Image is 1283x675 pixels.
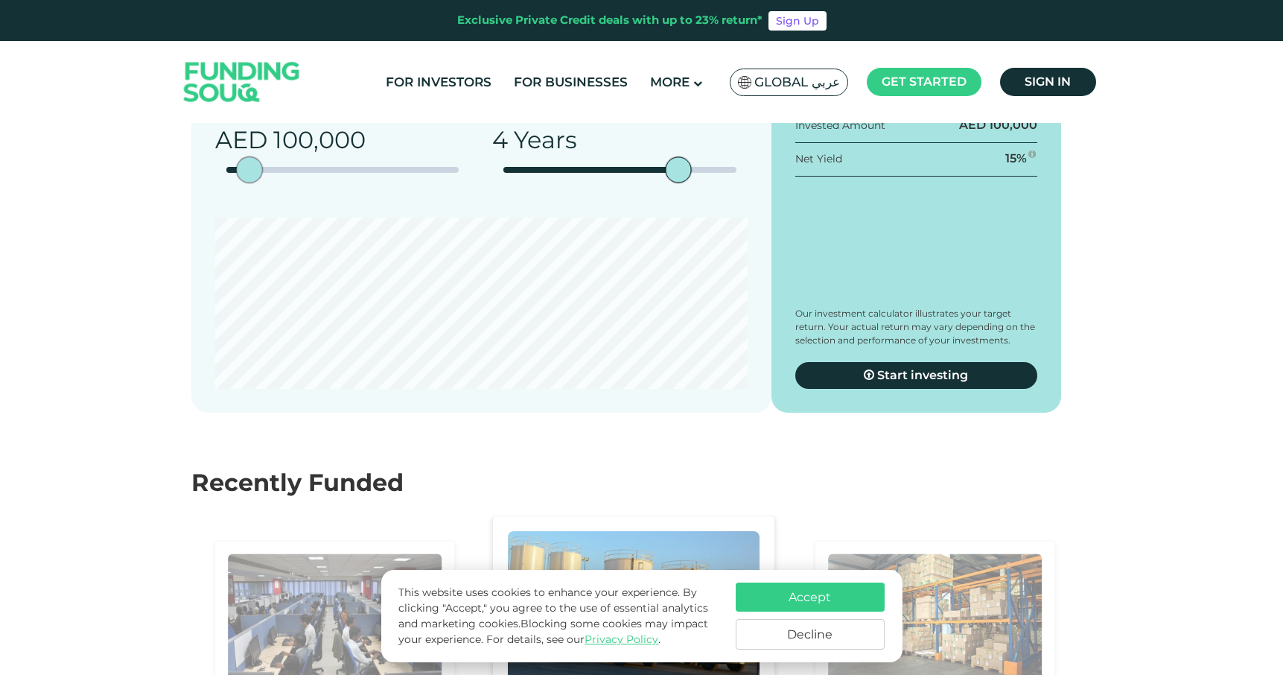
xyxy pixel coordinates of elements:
span: Get started [882,75,967,89]
span: 100,000 [989,118,1037,132]
span: Net Yield [795,152,842,165]
span: 100,000 [273,125,366,154]
span: 15 [1005,151,1016,165]
span: Start investing [877,368,968,382]
div: Invested Amount [795,118,885,133]
button: Decline [736,619,885,650]
span: Our investment calculator illustrates your target return. Your actual return may vary depending o... [795,308,1035,346]
a: Sign Up [768,11,827,31]
a: Sign in [1000,68,1096,96]
a: For Investors [382,70,495,95]
div: Exclusive Private Credit deals with up to 23% return* [457,12,763,29]
tc-range-slider: amount slider [226,167,459,173]
span: AED [959,118,986,132]
span: Blocking some cookies may impact your experience. [398,617,708,646]
a: Privacy Policy [585,633,658,646]
span: AED [215,125,267,154]
span: Sign in [1025,75,1071,89]
button: Accept [736,583,885,612]
a: Start investing [795,362,1038,389]
a: For Businesses [510,70,631,95]
i: 15 forecasted net yield ~ 23% IRR [1028,150,1036,159]
tc-range-slider: date slider [503,167,736,173]
img: Logo [169,45,315,120]
img: SA Flag [738,76,751,89]
span: For details, see our . [486,633,660,646]
span: Global عربي [754,74,840,91]
span: More [650,75,690,89]
span: % [1016,151,1027,165]
span: Recently Funded [191,468,404,497]
p: This website uses cookies to enhance your experience. By clicking "Accept," you agree to the use ... [398,585,720,647]
span: 4 Years [492,125,577,154]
